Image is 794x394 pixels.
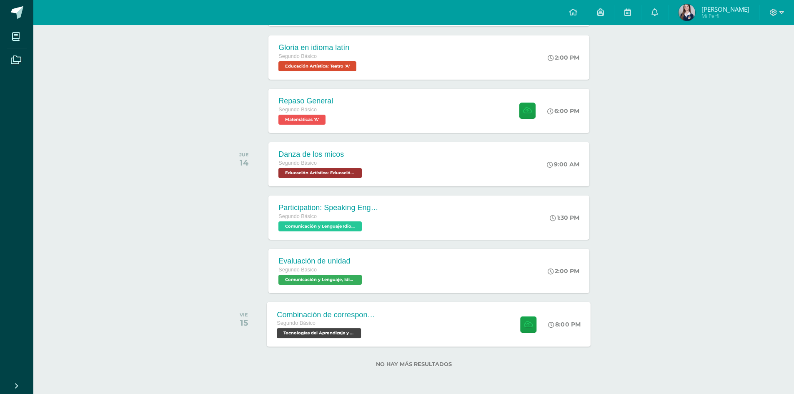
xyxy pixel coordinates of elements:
span: Segundo Básico [277,320,316,326]
span: Segundo Básico [278,53,317,59]
span: Educación Artística: Teatro 'A' [278,61,356,71]
span: Comunicación y Lenguaje, Idioma Español 'A' [278,275,362,285]
div: JUE [239,152,249,158]
span: Segundo Básico [278,213,317,219]
div: Repaso General [278,97,333,105]
span: Segundo Básico [278,267,317,273]
label: No hay más resultados [225,361,602,367]
span: Tecnologías del Aprendizaje y la Comunicación 'A' [277,328,361,338]
div: 8:00 PM [549,321,581,328]
div: Evaluación de unidad [278,257,364,266]
div: 14 [239,158,249,168]
div: 15 [240,318,248,328]
div: VIE [240,312,248,318]
div: 2:00 PM [548,267,579,275]
div: 9:00 AM [547,161,579,168]
span: Comunicación y Lenguaje Idioma Extranjero Inglés 'A' [278,221,362,231]
span: Segundo Básico [278,160,317,166]
span: Educación Artística: Educación Musical 'A' [278,168,362,178]
span: Mi Perfil [701,13,749,20]
span: [PERSON_NAME] [701,5,749,13]
div: 6:00 PM [547,107,579,115]
span: Matemáticas 'A' [278,115,326,125]
div: 1:30 PM [550,214,579,221]
div: Combinación de correspondencia [277,310,378,319]
div: Participation: Speaking English [278,203,378,212]
img: dcdeb99113387d000ee22100c0d3ead5.png [679,4,695,21]
div: Gloria en idioma latín [278,43,358,52]
span: Segundo Básico [278,107,317,113]
div: 2:00 PM [548,54,579,61]
div: Danza de los micos [278,150,364,159]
